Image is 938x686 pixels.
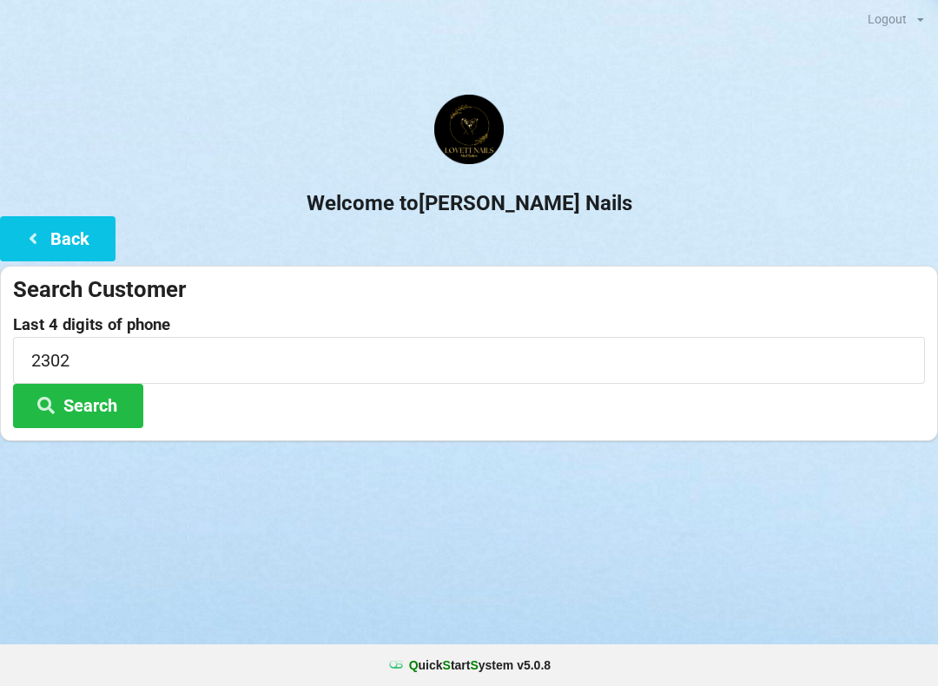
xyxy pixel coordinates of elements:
div: Logout [868,13,907,25]
span: S [470,658,478,672]
span: S [443,658,451,672]
button: Search [13,384,143,428]
span: Q [409,658,419,672]
label: Last 4 digits of phone [13,316,925,333]
b: uick tart ystem v 5.0.8 [409,656,551,674]
img: Lovett1.png [434,95,504,164]
img: favicon.ico [387,656,405,674]
input: 0000 [13,337,925,383]
div: Search Customer [13,275,925,304]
